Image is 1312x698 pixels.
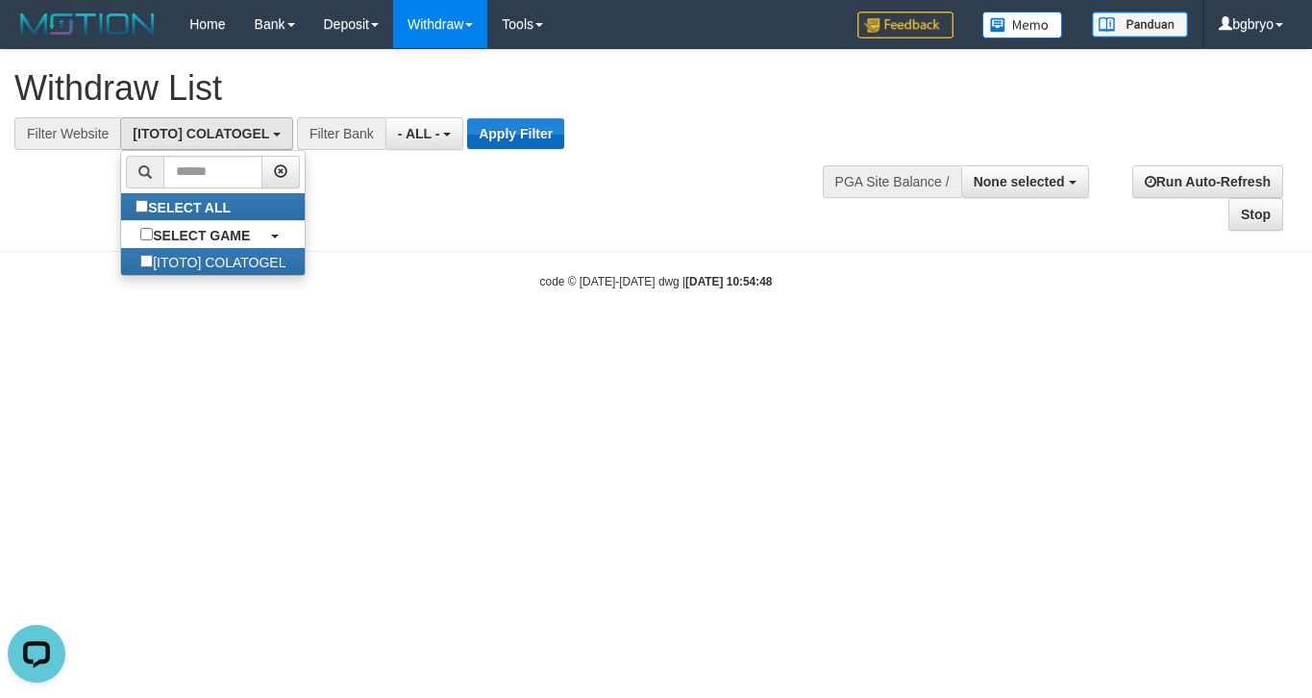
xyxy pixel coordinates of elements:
[133,126,269,141] span: [ITOTO] COLATOGEL
[1092,12,1188,37] img: panduan.png
[1132,165,1283,198] a: Run Auto-Refresh
[982,12,1063,38] img: Button%20Memo.svg
[14,69,855,108] h1: Withdraw List
[297,117,385,150] div: Filter Bank
[153,228,250,243] b: SELECT GAME
[120,117,293,150] button: [ITOTO] COLATOGEL
[385,117,463,150] button: - ALL -
[1228,198,1283,231] a: Stop
[467,118,564,149] button: Apply Filter
[857,12,953,38] img: Feedback.jpg
[121,248,305,275] label: [ITOTO] COLATOGEL
[540,275,773,288] small: code © [DATE]-[DATE] dwg |
[136,200,148,212] input: SELECT ALL
[14,10,161,38] img: MOTION_logo.png
[398,126,440,141] span: - ALL -
[823,165,961,198] div: PGA Site Balance /
[8,8,65,65] button: Open LiveChat chat widget
[121,221,305,248] a: SELECT GAME
[121,193,250,220] label: SELECT ALL
[961,165,1089,198] button: None selected
[685,275,772,288] strong: [DATE] 10:54:48
[140,228,153,240] input: SELECT GAME
[140,255,153,267] input: [ITOTO] COLATOGEL
[14,117,120,150] div: Filter Website
[974,174,1065,189] span: None selected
